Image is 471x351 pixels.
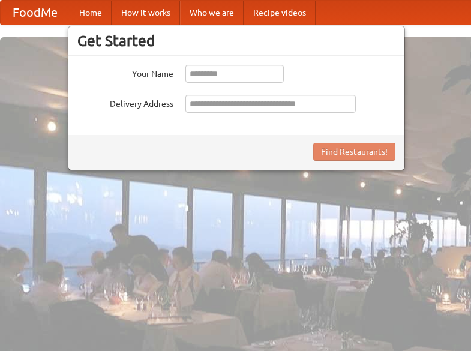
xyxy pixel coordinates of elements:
[244,1,316,25] a: Recipe videos
[112,1,180,25] a: How it works
[77,32,395,50] h3: Get Started
[70,1,112,25] a: Home
[77,65,173,80] label: Your Name
[77,95,173,110] label: Delivery Address
[180,1,244,25] a: Who we are
[313,143,395,161] button: Find Restaurants!
[1,1,70,25] a: FoodMe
